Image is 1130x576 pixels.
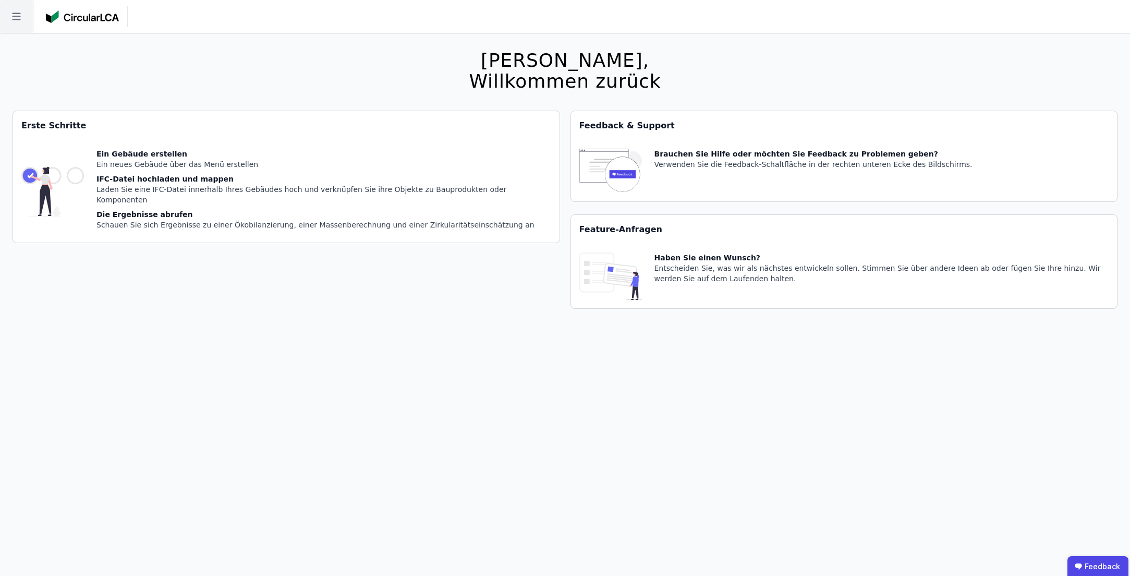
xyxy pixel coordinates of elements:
[654,253,1109,263] div: Haben Sie einen Wunsch?
[654,263,1109,284] div: Entscheiden Sie, was wir als nächstes entwickeln sollen. Stimmen Sie über andere Ideen ab oder fü...
[579,149,642,193] img: feedback-icon-HCTs5lye.svg
[96,149,551,159] div: Ein Gebäude erstellen
[13,111,560,140] div: Erste Schritte
[654,159,973,170] div: Verwenden Sie die Feedback-Schaltfläche in der rechten unteren Ecke des Bildschirms.
[571,215,1117,244] div: Feature-Anfragen
[96,209,551,220] div: Die Ergebnisse abrufen
[469,50,661,71] div: [PERSON_NAME],
[469,71,661,92] div: Willkommen zurück
[96,220,551,230] div: Schauen Sie sich Ergebnisse zu einer Ökobilanzierung, einer Massenberechnung und einer Zirkularit...
[654,149,973,159] div: Brauchen Sie Hilfe oder möchten Sie Feedback zu Problemen geben?
[96,159,551,170] div: Ein neues Gebäude über das Menü erstellen
[96,184,551,205] div: Laden Sie eine IFC-Datei innerhalb Ihres Gebäudes hoch und verknüpfen Sie ihre Objekte zu Bauprod...
[571,111,1117,140] div: Feedback & Support
[579,253,642,300] img: feature_request_tile-UiXE1qGU.svg
[96,174,551,184] div: IFC-Datei hochladen und mappen
[46,10,119,23] img: Concular
[21,149,84,234] img: getting_started_tile-DrF_GRSv.svg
